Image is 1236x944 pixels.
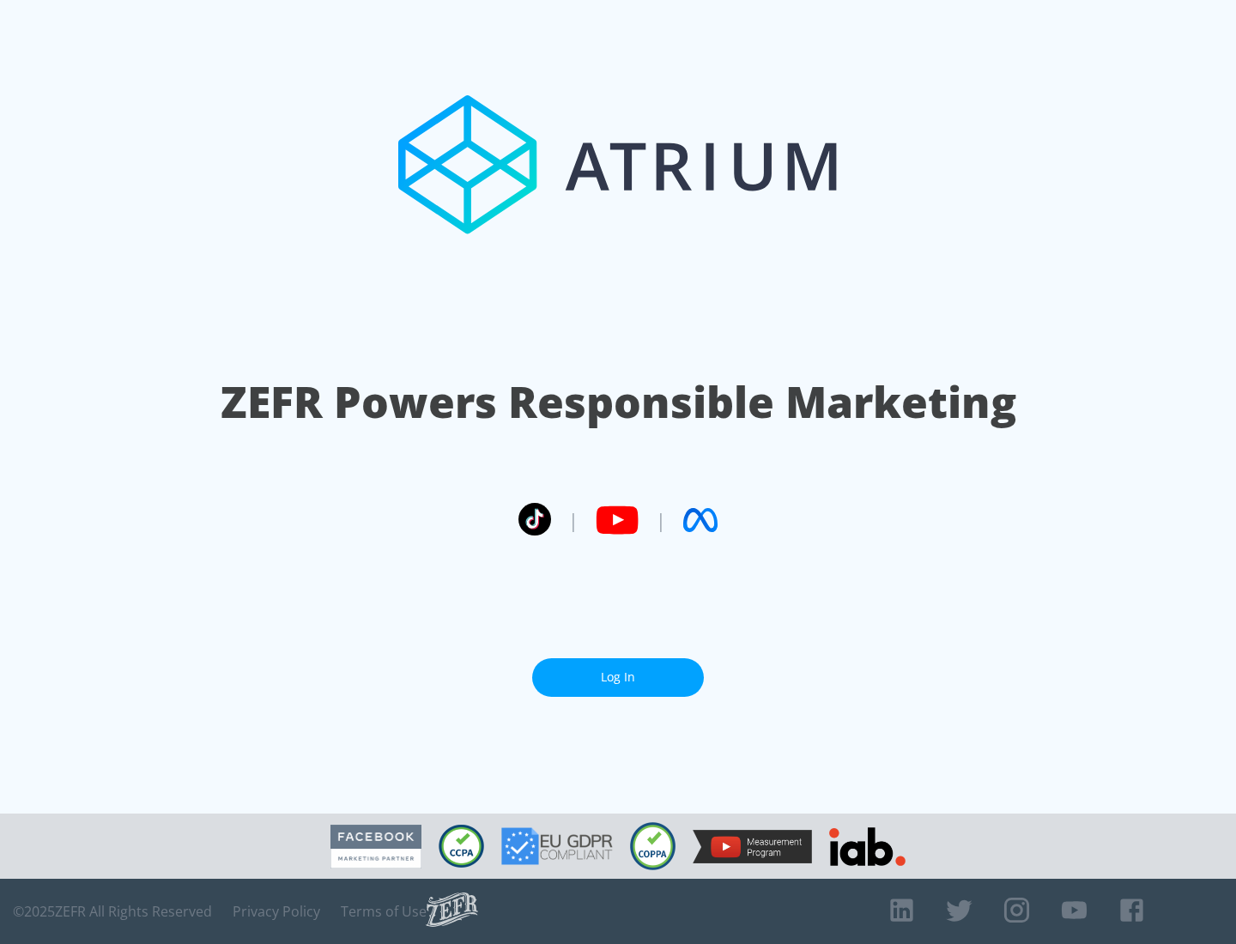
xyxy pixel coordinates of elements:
img: CCPA Compliant [439,825,484,868]
a: Terms of Use [341,903,427,920]
a: Privacy Policy [233,903,320,920]
img: IAB [829,827,906,866]
a: Log In [532,658,704,697]
img: COPPA Compliant [630,822,676,870]
img: GDPR Compliant [501,827,613,865]
span: | [656,507,666,533]
span: | [568,507,579,533]
img: YouTube Measurement Program [693,830,812,863]
span: © 2025 ZEFR All Rights Reserved [13,903,212,920]
img: Facebook Marketing Partner [330,825,421,868]
h1: ZEFR Powers Responsible Marketing [221,372,1016,432]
